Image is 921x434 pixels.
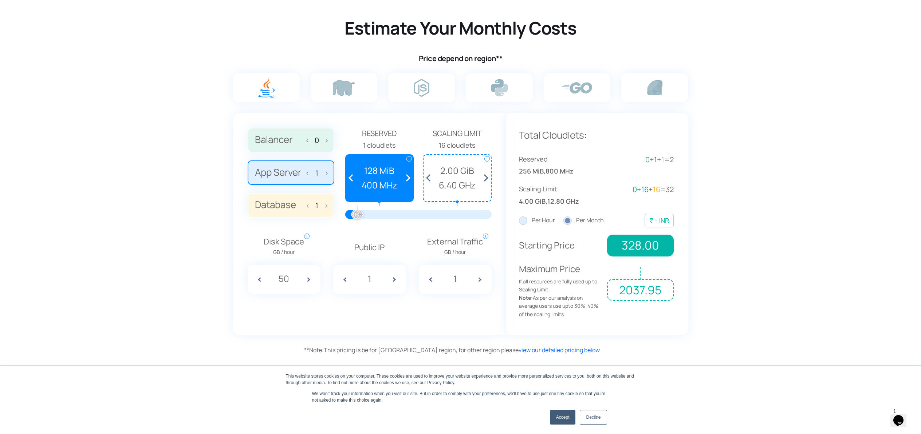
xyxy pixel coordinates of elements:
[654,155,657,164] span: 1
[483,234,488,239] span: i
[649,215,669,226] div: ₹ - INR
[519,196,546,207] span: 4.00 GiB
[596,184,674,195] div: + + =
[519,346,600,354] a: view our detailed pricing below
[519,154,597,177] div: ,
[519,216,555,225] label: Per Hour
[491,79,508,96] img: python
[607,279,673,301] span: 2037.95
[890,405,914,427] iframe: chat widget
[258,77,275,98] img: java
[645,155,650,164] span: 0
[264,235,304,256] span: Disk Space
[633,184,637,194] span: 0
[647,80,662,95] img: ruby
[562,82,592,93] img: go
[286,373,635,386] div: This website stores cookies on your computer. These cookies are used to improve your website expe...
[248,128,334,152] label: Balancer
[350,178,410,192] span: 400 MHz
[304,346,324,354] span: Note:
[519,166,544,176] span: 256 MiB
[661,155,664,164] span: 1
[519,154,597,164] span: Reserved
[248,193,334,218] label: Database
[248,160,334,185] label: App Server
[519,262,602,318] p: Maximum Price
[311,201,323,210] input: Database
[519,184,597,194] span: Scaling Limit
[311,136,323,144] input: Balancer
[641,184,649,194] span: 16
[666,184,674,194] span: 32
[427,178,487,192] span: 6.40 GHz
[333,80,355,96] img: php
[304,234,310,239] span: i
[345,128,414,139] span: Reserved
[563,216,604,225] label: Per Month
[231,17,690,39] h2: Estimate Your Monthly Costs
[427,235,483,256] span: External Traffic
[607,235,673,256] span: 328.00
[519,184,597,207] div: ,
[484,156,490,162] span: i
[231,54,690,63] h4: Price depend on region**
[427,248,483,256] span: GB / hour
[427,164,487,178] span: 2.00 GiB
[546,166,574,176] span: 800 MHz
[406,156,412,162] span: i
[519,278,602,318] span: If all resources are fully used up to Scaling Limit. As per our analysis on average users use upt...
[596,154,674,166] div: + + =
[653,184,660,194] span: 16
[580,410,607,425] a: Decline
[670,155,674,164] span: 2
[519,128,674,143] p: Total Cloudlets:
[414,79,429,97] img: node
[264,248,304,256] span: GB / hour
[304,346,690,355] div: This pricing is be for [GEOGRAPHIC_DATA] region, for other region please
[423,140,492,151] div: 16 cloudlets
[312,390,609,403] p: We won't track your information when you visit our site. But in order to comply with your prefere...
[423,128,492,139] span: Scaling Limit
[547,196,579,207] span: 12.80 GHz
[333,241,406,254] p: Public IP
[345,140,414,151] div: 1 cloudlets
[519,238,602,252] p: Starting Price
[350,164,410,178] span: 128 MiB
[519,294,533,301] strong: Note:
[550,410,576,425] a: Accept
[311,169,323,177] input: App Server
